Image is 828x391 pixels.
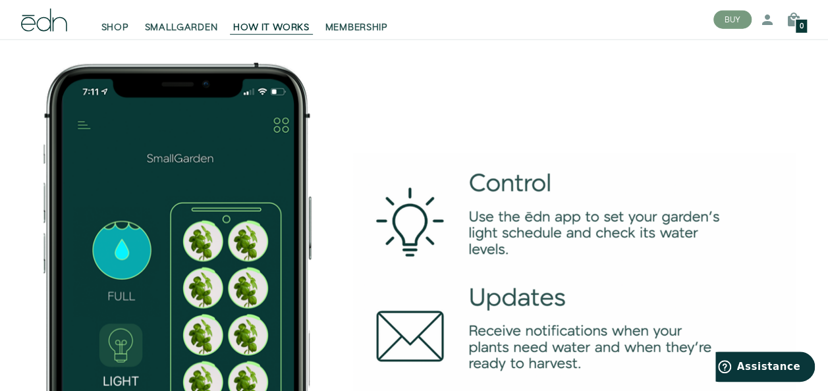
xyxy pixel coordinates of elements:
iframe: Ouvre un widget dans lequel vous pouvez trouver plus d’informations [715,352,815,384]
a: SMALLGARDEN [137,5,226,34]
span: SMALLGARDEN [145,21,218,34]
a: MEMBERSHIP [317,5,396,34]
span: SHOP [101,21,129,34]
span: MEMBERSHIP [325,21,388,34]
a: SHOP [94,5,137,34]
span: 0 [800,23,804,30]
a: HOW IT WORKS [225,5,317,34]
span: HOW IT WORKS [233,21,309,34]
button: BUY [713,11,752,29]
